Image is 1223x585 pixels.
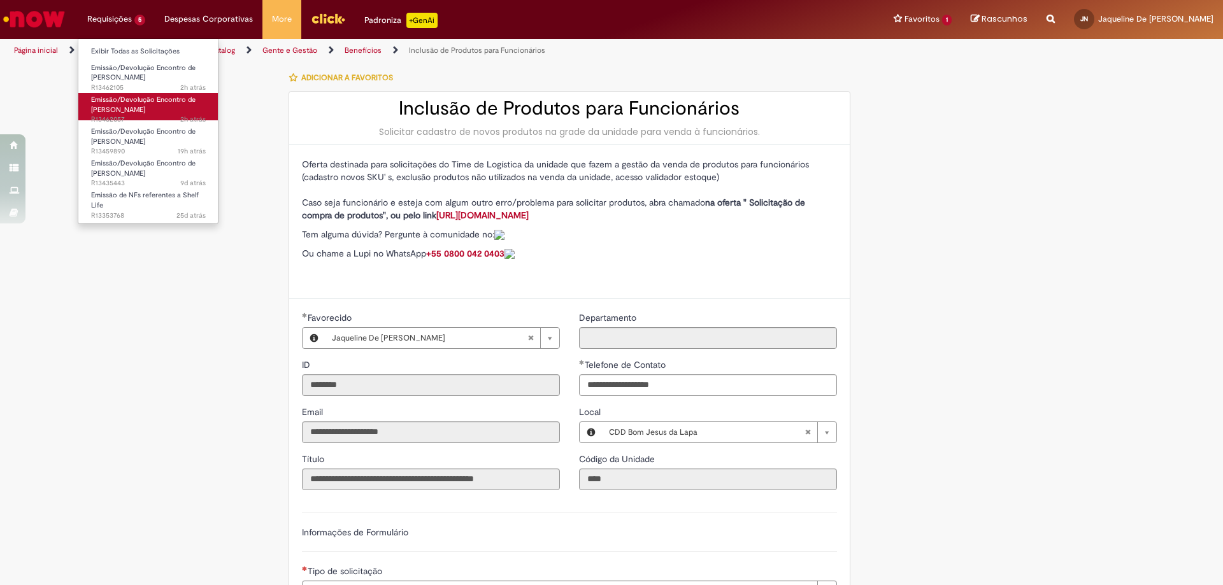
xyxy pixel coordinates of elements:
p: +GenAi [406,13,438,28]
img: ServiceNow [1,6,67,32]
span: Telefone de Contato [585,359,668,370]
p: Tem alguma dúvida? Pergunte à comunidade no: [302,228,837,241]
span: 1 [942,15,952,25]
span: R13459890 [91,146,206,157]
span: JN [1080,15,1088,23]
time: 28/08/2025 18:49:56 [178,146,206,156]
label: Somente leitura - Código da Unidade [579,453,657,465]
a: CDD Bom Jesus da LapaLimpar campo Local [603,422,836,442]
p: Oferta destinada para solicitações do Time de Logística da unidade que fazem a gestão da venda de... [302,158,837,222]
span: Obrigatório Preenchido [579,360,585,365]
abbr: Limpar campo Local [798,422,817,442]
span: CDD Bom Jesus da Lapa [609,422,805,442]
button: Local, Visualizar este registro CDD Bom Jesus da Lapa [580,422,603,442]
a: Aberto R13462105 : Emissão/Devolução Encontro de Contas Fornecedor [78,61,218,88]
label: Somente leitura - Departamento [579,311,639,324]
button: Adicionar a Favoritos [289,64,400,91]
a: Aberto R13353768 : Emissão de NFs referentes a Shelf Life [78,188,218,216]
span: Tipo de solicitação [308,565,385,577]
input: Telefone de Contato [579,374,837,396]
button: Favorecido, Visualizar este registro Jaqueline De Jesus Nogueira [303,328,325,348]
h2: Inclusão de Produtos para Funcionários [302,98,837,119]
a: Gente e Gestão [262,45,317,55]
span: 9d atrás [180,178,206,188]
time: 29/08/2025 12:06:09 [180,83,206,92]
span: 19h atrás [178,146,206,156]
input: ID [302,374,560,396]
span: 25d atrás [176,211,206,220]
a: Inclusão de Produtos para Funcionários [409,45,545,55]
span: Obrigatório Preenchido [302,313,308,318]
abbr: Limpar campo Favorecido [521,328,540,348]
span: Emissão/Devolução Encontro de [PERSON_NAME] [91,95,196,115]
span: Local [579,406,603,418]
time: 21/08/2025 10:44:34 [180,178,206,188]
label: Somente leitura - Email [302,405,325,418]
span: Emissão/Devolução Encontro de [PERSON_NAME] [91,127,196,146]
label: Somente leitura - Título [302,453,327,465]
a: Página inicial [14,45,58,55]
ul: Requisições [78,38,218,224]
a: Benefícios [345,45,382,55]
div: Padroniza [364,13,438,28]
span: Favoritos [905,13,940,25]
input: Título [302,469,560,490]
span: Rascunhos [982,13,1027,25]
p: Ou chame a Lupi no WhatsApp [302,247,837,260]
img: click_logo_yellow_360x200.png [311,9,345,28]
label: Somente leitura - ID [302,358,313,371]
span: Emissão/Devolução Encontro de [PERSON_NAME] [91,63,196,83]
span: Somente leitura - Código da Unidade [579,453,657,465]
img: sys_attachment.do [504,249,515,259]
input: Código da Unidade [579,469,837,490]
span: Necessários [302,566,308,571]
span: 5 [134,15,145,25]
span: More [272,13,292,25]
span: R13462057 [91,115,206,125]
time: 05/08/2025 08:45:09 [176,211,206,220]
span: Emissão de NFs referentes a Shelf Life [91,190,199,210]
span: Jaqueline De [PERSON_NAME] [332,328,527,348]
input: Departamento [579,327,837,349]
a: [URL][DOMAIN_NAME] [436,209,529,221]
span: Requisições [87,13,132,25]
label: Informações de Formulário [302,526,408,538]
span: R13462105 [91,83,206,93]
span: 2h atrás [180,83,206,92]
span: Jaqueline De [PERSON_NAME] [1098,13,1213,24]
span: Adicionar a Favoritos [301,73,393,83]
a: Aberto R13462057 : Emissão/Devolução Encontro de Contas Fornecedor [78,93,218,120]
span: Somente leitura - Título [302,453,327,465]
span: R13353768 [91,211,206,221]
a: Jaqueline De [PERSON_NAME]Limpar campo Favorecido [325,328,559,348]
a: Aberto R13435443 : Emissão/Devolução Encontro de Contas Fornecedor [78,157,218,184]
span: Necessários - Favorecido [308,312,354,323]
span: R13435443 [91,178,206,188]
a: Exibir Todas as Solicitações [78,45,218,59]
strong: na oferta " Solicitação de compra de produtos", ou pelo link [302,197,805,221]
img: sys_attachment.do [494,230,504,240]
span: Despesas Corporativas [164,13,253,25]
span: Emissão/Devolução Encontro de [PERSON_NAME] [91,159,196,178]
span: Somente leitura - Departamento [579,312,639,323]
a: Colabora [494,229,504,240]
span: 2h atrás [180,115,206,124]
a: +55 0800 042 0403 [426,248,515,259]
ul: Trilhas de página [10,39,806,62]
a: Aberto R13459890 : Emissão/Devolução Encontro de Contas Fornecedor [78,125,218,152]
input: Email [302,421,560,443]
div: Solicitar cadastro de novos produtos na grade da unidade para venda à funcionários. [302,125,837,138]
a: Rascunhos [971,13,1027,25]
